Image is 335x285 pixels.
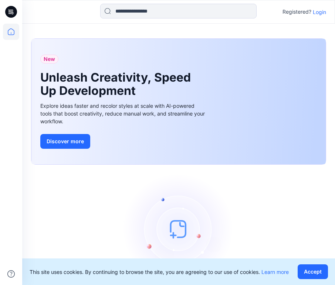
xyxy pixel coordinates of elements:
[40,102,207,125] div: Explore ideas faster and recolor styles at scale with AI-powered tools that boost creativity, red...
[123,174,234,284] img: empty-state-image.svg
[30,268,289,276] p: This site uses cookies. By continuing to browse the site, you are agreeing to our use of cookies.
[40,134,207,149] a: Discover more
[40,134,90,149] button: Discover more
[40,71,196,97] h1: Unleash Creativity, Speed Up Development
[44,55,55,63] span: New
[282,7,311,16] p: Registered?
[298,264,328,279] button: Accept
[261,269,289,275] a: Learn more
[313,8,326,16] p: Login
